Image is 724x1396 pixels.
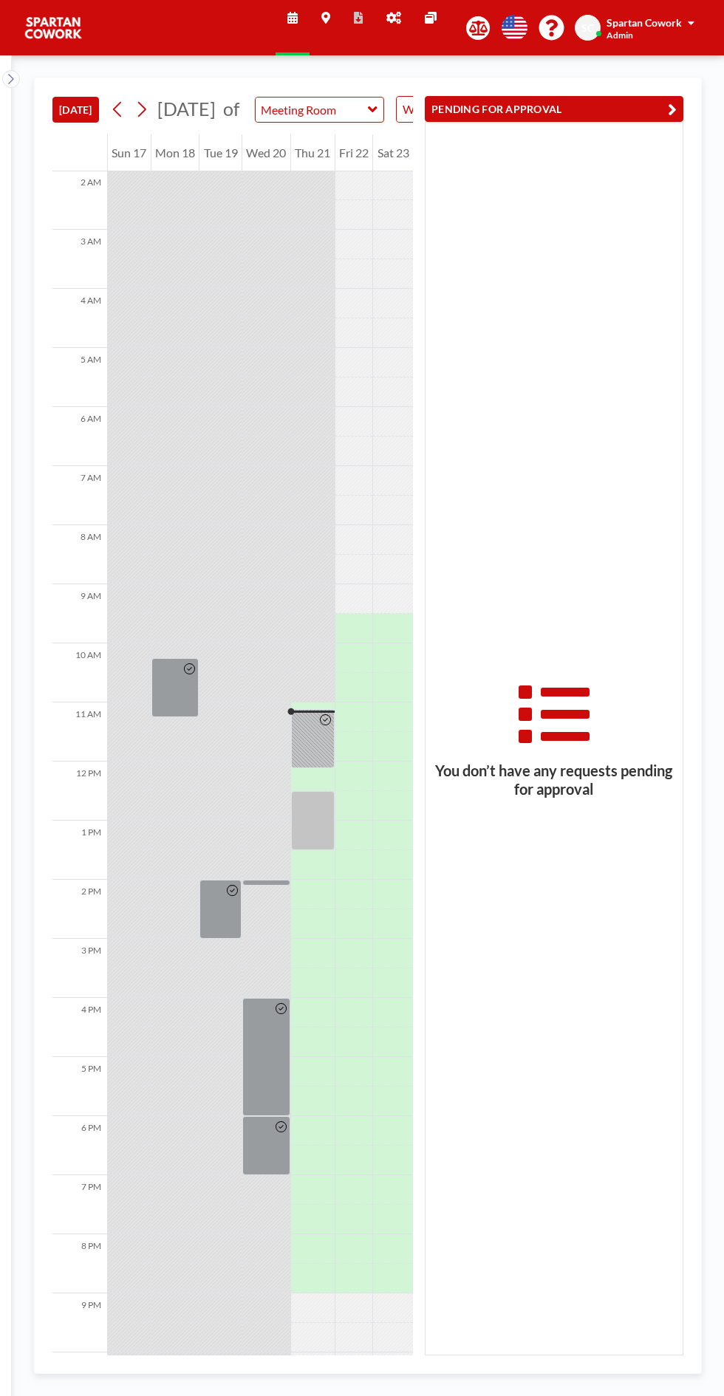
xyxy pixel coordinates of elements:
[52,998,107,1057] div: 4 PM
[52,171,107,230] div: 2 AM
[108,134,151,171] div: Sun 17
[52,230,107,289] div: 3 AM
[52,1293,107,1352] div: 9 PM
[335,134,373,171] div: Fri 22
[52,525,107,584] div: 8 AM
[24,13,83,43] img: organization-logo
[52,1175,107,1234] div: 7 PM
[373,134,413,171] div: Sat 23
[199,134,242,171] div: Tue 19
[397,97,525,122] div: Search for option
[52,643,107,702] div: 10 AM
[52,880,107,939] div: 2 PM
[52,762,107,821] div: 12 PM
[291,134,335,171] div: Thu 21
[52,584,107,643] div: 9 AM
[426,762,683,798] h3: You don’t have any requests pending for approval
[151,134,199,171] div: Mon 18
[400,100,483,119] span: WEEKLY VIEW
[52,1234,107,1293] div: 8 PM
[52,939,107,998] div: 3 PM
[52,1116,107,1175] div: 6 PM
[52,289,107,348] div: 4 AM
[256,97,369,122] input: Meeting Room
[52,348,107,407] div: 5 AM
[242,134,290,171] div: Wed 20
[425,96,683,122] button: PENDING FOR APPROVAL
[52,97,99,123] button: [DATE]
[52,821,107,880] div: 1 PM
[52,702,107,762] div: 11 AM
[52,466,107,525] div: 7 AM
[607,30,633,41] span: Admin
[52,1057,107,1116] div: 5 PM
[52,407,107,466] div: 6 AM
[223,97,239,120] span: of
[607,16,682,29] span: Spartan Cowork
[157,97,216,120] span: [DATE]
[581,21,594,35] span: SC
